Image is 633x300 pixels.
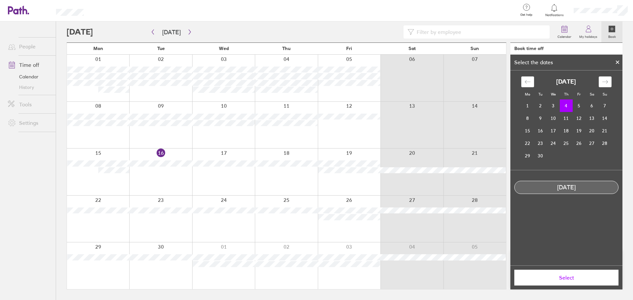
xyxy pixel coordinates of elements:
td: Tuesday, September 9, 2025 [534,112,547,124]
td: Wednesday, September 10, 2025 [547,112,560,124]
button: Select [514,270,618,286]
td: Tuesday, September 2, 2025 [534,99,547,112]
button: [DATE] [157,27,186,38]
td: Monday, September 22, 2025 [521,137,534,150]
small: We [551,92,556,96]
td: Thursday, September 11, 2025 [560,112,573,124]
td: Thursday, September 25, 2025 [560,137,573,150]
small: Su [603,92,607,96]
a: Settings [3,116,56,129]
td: Tuesday, September 30, 2025 [534,150,547,162]
small: Fr [577,92,581,96]
td: Sunday, September 7, 2025 [598,99,611,112]
label: Book [604,33,620,39]
td: Monday, September 29, 2025 [521,150,534,162]
td: Sunday, September 28, 2025 [598,137,611,150]
td: Friday, September 19, 2025 [573,124,586,137]
div: [DATE] [515,184,618,191]
strong: [DATE] [556,78,576,85]
a: Notifications [544,3,565,17]
span: Fri [346,46,352,51]
div: Calendar [514,70,619,170]
td: Wednesday, September 17, 2025 [547,124,560,137]
label: Calendar [554,33,575,39]
a: Calendar [554,21,575,42]
td: Tuesday, September 23, 2025 [534,137,547,150]
a: Calendar [3,71,56,82]
td: Monday, September 15, 2025 [521,124,534,137]
a: People [3,40,56,53]
span: Sun [470,46,479,51]
td: Wednesday, September 24, 2025 [547,137,560,150]
td: Tuesday, September 16, 2025 [534,124,547,137]
span: Thu [282,46,290,51]
small: Mo [525,92,530,96]
td: Saturday, September 20, 2025 [586,124,598,137]
td: Thursday, September 18, 2025 [560,124,573,137]
td: Wednesday, September 3, 2025 [547,99,560,112]
span: Mon [93,46,103,51]
small: Th [564,92,568,96]
td: Sunday, September 14, 2025 [598,112,611,124]
a: Book [601,21,622,42]
input: Filter by employee [414,26,546,38]
div: Move backward to switch to the previous month. [521,76,534,87]
span: Sat [408,46,416,51]
span: Select [519,275,614,281]
td: Monday, September 1, 2025 [521,99,534,112]
div: Move forward to switch to the next month. [599,76,612,87]
div: Select the dates [510,59,557,65]
span: Notifications [544,13,565,17]
td: Saturday, September 27, 2025 [586,137,598,150]
td: Saturday, September 13, 2025 [586,112,598,124]
span: Wed [219,46,229,51]
small: Sa [590,92,594,96]
td: Friday, September 26, 2025 [573,137,586,150]
small: Tu [538,92,542,96]
td: Saturday, September 6, 2025 [586,99,598,112]
td: Friday, September 12, 2025 [573,112,586,124]
div: Book time off [514,46,544,51]
a: My holidays [575,21,601,42]
span: Tue [157,46,165,51]
span: Get help [516,13,537,17]
a: History [3,82,56,93]
a: Tools [3,98,56,111]
td: Friday, September 5, 2025 [573,99,586,112]
td: Selected. Thursday, September 4, 2025 [560,99,573,112]
a: Time off [3,58,56,71]
td: Monday, September 8, 2025 [521,112,534,124]
td: Sunday, September 21, 2025 [598,124,611,137]
label: My holidays [575,33,601,39]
